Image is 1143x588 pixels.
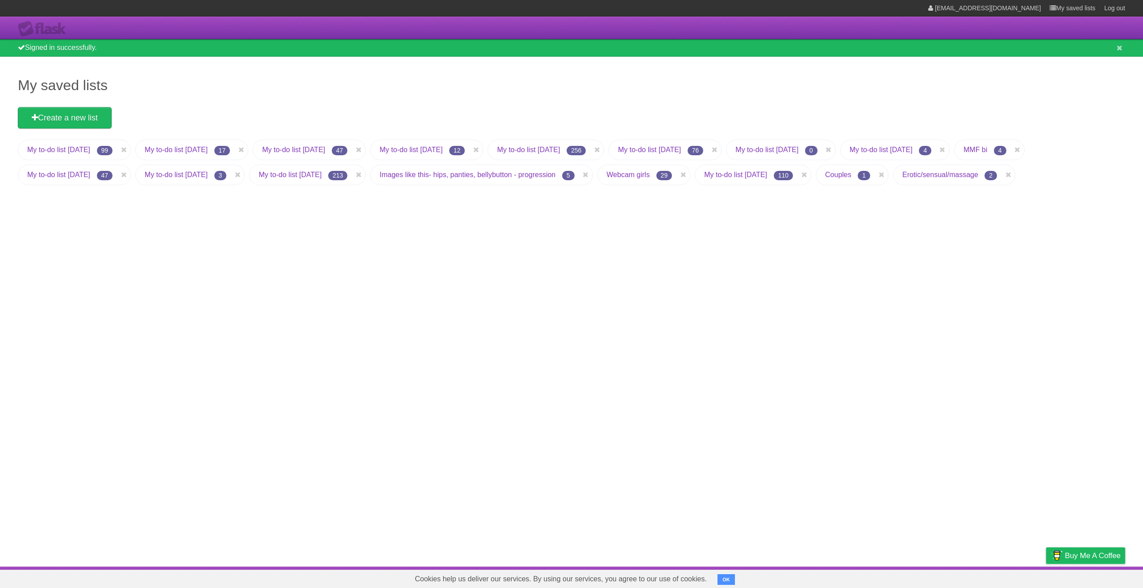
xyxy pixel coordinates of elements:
[1046,547,1125,564] a: Buy me a coffee
[449,146,465,155] span: 12
[214,171,227,180] span: 3
[1069,569,1125,586] a: Suggest a feature
[774,171,793,180] span: 110
[704,171,767,178] a: My to-do list [DATE]
[214,146,230,155] span: 17
[1004,569,1024,586] a: Terms
[27,146,90,153] a: My to-do list [DATE]
[994,146,1006,155] span: 4
[497,146,560,153] a: My to-do list [DATE]
[1051,548,1063,563] img: Buy me a coffee
[145,146,208,153] a: My to-do list [DATE]
[262,146,325,153] a: My to-do list [DATE]
[902,171,978,178] a: Erotic/sensual/massage
[97,171,113,180] span: 47
[825,171,851,178] a: Couples
[328,171,347,180] span: 213
[805,146,818,155] span: 0
[850,146,913,153] a: My to-do list [DATE]
[656,171,672,180] span: 29
[688,146,704,155] span: 76
[718,574,735,585] button: OK
[735,146,798,153] a: My to-do list [DATE]
[618,146,681,153] a: My to-do list [DATE]
[18,75,1125,96] h1: My saved lists
[927,569,946,586] a: About
[964,146,987,153] a: MMF bi
[406,570,716,588] span: Cookies help us deliver our services. By using our services, you agree to our use of cookies.
[1035,569,1058,586] a: Privacy
[259,171,321,178] a: My to-do list [DATE]
[145,171,208,178] a: My to-do list [DATE]
[380,146,442,153] a: My to-do list [DATE]
[984,171,997,180] span: 2
[858,171,870,180] span: 1
[97,146,113,155] span: 99
[18,21,71,37] div: Flask
[607,171,650,178] a: Webcam girls
[562,171,575,180] span: 5
[27,171,90,178] a: My to-do list [DATE]
[919,146,931,155] span: 4
[567,146,586,155] span: 256
[380,171,555,178] a: Images like this- hips, panties, bellybutton - progression
[18,107,112,128] a: Create a new list
[957,569,993,586] a: Developers
[332,146,348,155] span: 47
[1065,548,1121,563] span: Buy me a coffee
